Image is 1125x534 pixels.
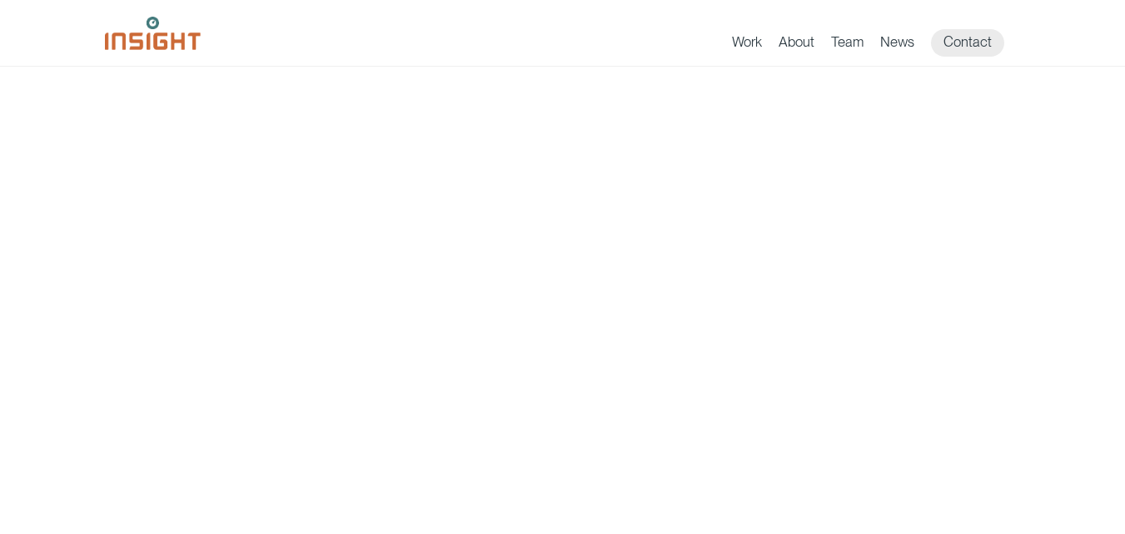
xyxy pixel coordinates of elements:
a: News [880,33,914,57]
a: About [779,33,814,57]
img: Insight Marketing Design [105,17,201,50]
a: Contact [931,29,1004,57]
a: Work [732,33,762,57]
nav: primary navigation menu [732,29,1021,57]
a: Team [831,33,864,57]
